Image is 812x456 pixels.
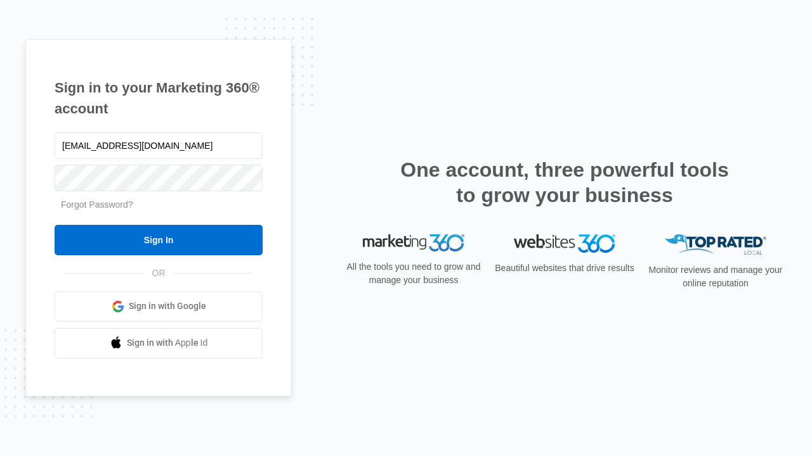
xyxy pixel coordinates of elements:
[55,132,263,159] input: Email
[494,262,636,275] p: Beautiful websites that drive results
[55,291,263,322] a: Sign in with Google
[55,328,263,358] a: Sign in with Apple Id
[645,263,787,290] p: Monitor reviews and manage your online reputation
[396,157,733,208] h2: One account, three powerful tools to grow your business
[127,336,208,350] span: Sign in with Apple Id
[129,300,206,313] span: Sign in with Google
[343,260,485,287] p: All the tools you need to grow and manage your business
[55,77,263,119] h1: Sign in to your Marketing 360® account
[665,234,766,255] img: Top Rated Local
[55,225,263,255] input: Sign In
[363,234,464,252] img: Marketing 360
[514,234,615,253] img: Websites 360
[61,199,133,210] a: Forgot Password?
[143,267,174,280] span: OR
